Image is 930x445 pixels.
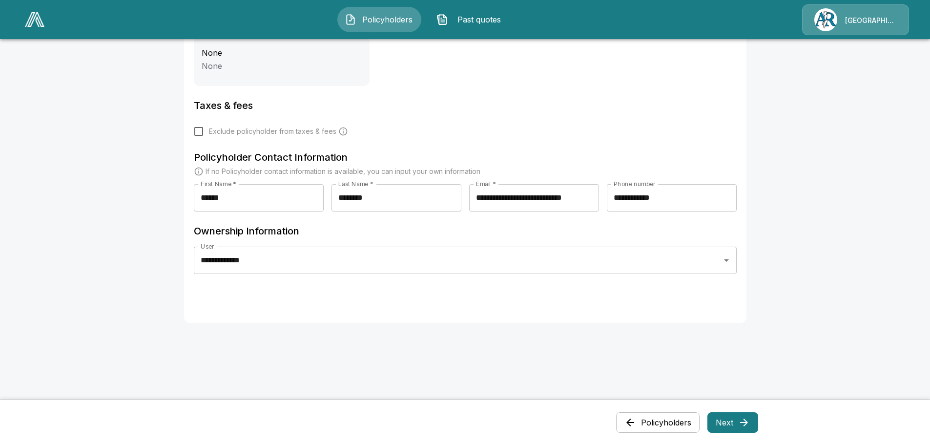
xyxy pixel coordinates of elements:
button: Open [720,254,733,267]
h6: Taxes & fees [194,98,737,113]
span: None [202,61,222,71]
span: Past quotes [452,14,506,25]
button: Policyholders IconPolicyholders [337,7,421,32]
label: Email * [476,180,496,188]
button: Policyholders [616,412,700,433]
h6: Ownership Information [194,223,737,239]
label: Last Name * [338,180,373,188]
h6: Policyholder Contact Information [194,149,737,165]
img: Policyholders Icon [345,14,356,25]
button: Next [707,412,758,433]
button: Past quotes IconPast quotes [429,7,513,32]
svg: Carrier and processing fees will still be applied [338,127,348,136]
span: Exclude policyholder from taxes & fees [209,127,336,136]
img: AA Logo [25,12,44,27]
span: None [202,48,222,58]
p: If no Policyholder contact information is available, you can input your own information [206,167,480,176]
span: Policyholders [360,14,414,25]
label: Phone number [614,180,656,188]
img: Past quotes Icon [436,14,448,25]
label: First Name * [201,180,236,188]
label: User [201,242,214,251]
